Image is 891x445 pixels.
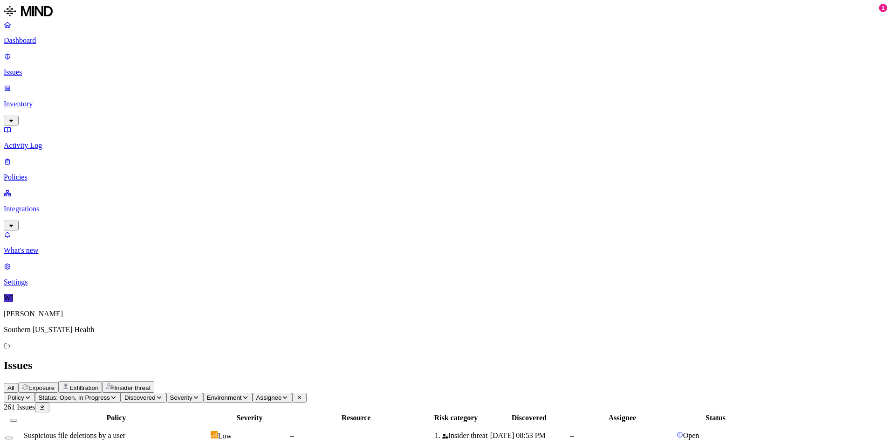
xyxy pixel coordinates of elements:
a: Settings [4,262,887,286]
div: 1 [879,4,887,12]
p: Settings [4,278,887,286]
p: Inventory [4,100,887,108]
p: Policies [4,173,887,181]
button: Select row [5,437,13,439]
a: Activity Log [4,125,887,150]
span: Exposure [28,384,55,391]
div: Insider threat [442,431,488,440]
span: Suspicious file deletions by a user [24,431,125,439]
h2: Issues [4,359,887,372]
span: Insider threat [114,384,151,391]
div: Discovered [490,414,568,422]
span: WI [4,294,13,302]
img: severity-low.svg [211,431,218,438]
p: Southern [US_STATE] Health [4,326,887,334]
span: – [570,431,574,439]
a: Integrations [4,189,887,229]
img: status-open.svg [677,431,683,438]
span: Exfiltration [69,384,98,391]
span: Severity [170,394,192,401]
span: Policy [7,394,24,401]
a: Policies [4,157,887,181]
p: Activity Log [4,141,887,150]
p: Issues [4,68,887,76]
a: Issues [4,52,887,76]
a: Dashboard [4,21,887,45]
div: Policy [24,414,209,422]
span: Assignee [256,394,282,401]
span: Low [218,432,232,440]
span: All [7,384,14,391]
a: MIND [4,4,887,21]
span: – [290,431,294,439]
div: Assignee [570,414,675,422]
img: MIND [4,4,53,19]
a: What's new [4,230,887,255]
span: 261 Issues [4,403,35,411]
span: Open [683,431,699,439]
span: Status: Open, In Progress [39,394,110,401]
div: Risk category [424,414,488,422]
button: Select all [10,419,17,422]
a: Inventory [4,84,887,124]
p: What's new [4,246,887,255]
span: [DATE] 08:53 PM [490,431,546,439]
div: Severity [211,414,288,422]
div: Resource [290,414,422,422]
p: Integrations [4,205,887,213]
span: Environment [207,394,242,401]
p: Dashboard [4,36,887,45]
span: Discovered [124,394,156,401]
div: Status [677,414,754,422]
